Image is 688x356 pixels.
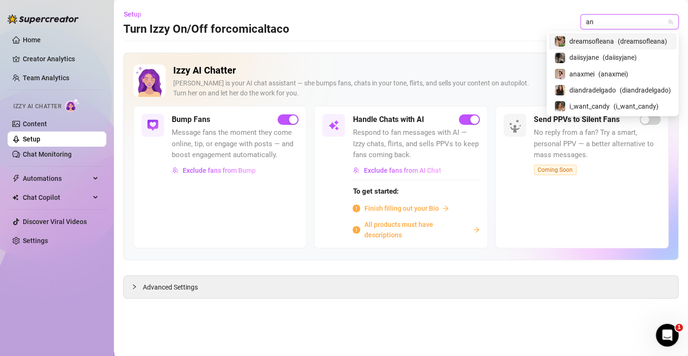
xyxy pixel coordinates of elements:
span: info-circle [353,205,360,212]
button: Setup [123,7,149,22]
button: Exclude fans from AI Chat [353,163,441,178]
img: i_want_candy [555,101,565,112]
span: collapsed [131,284,137,290]
span: Setup [124,10,141,18]
img: svg%3e [328,120,339,131]
span: All products must have descriptions [364,219,469,240]
span: ( i_want_candy ) [614,101,659,112]
span: Chat Copilot [23,190,90,205]
span: anaxmei [569,69,595,79]
img: daiisyjane [555,53,565,63]
span: Finish filling out your Bio [364,203,438,214]
span: ( diandradelgado ) [620,85,671,95]
a: Creator Analytics [23,51,99,66]
h3: Turn Izzy On/Off for comicaltaco [123,22,289,37]
span: daiisyjane [569,52,599,63]
span: Advanced Settings [143,282,198,292]
span: arrow-right [473,226,480,233]
img: Izzy AI Chatter [133,65,166,97]
a: Discover Viral Videos [23,218,87,225]
img: Chat Copilot [12,194,19,201]
a: Content [23,120,47,128]
div: collapsed [131,281,143,292]
span: team [668,19,673,25]
span: info-circle [353,226,360,234]
span: Automations [23,171,90,186]
span: Izzy AI Chatter [13,102,61,111]
a: Team Analytics [23,74,69,82]
span: arrow-right [442,205,449,212]
img: svg%3e [353,167,360,174]
span: No reply from a fan? Try a smart, personal PPV — a better alternative to mass messages. [534,127,660,161]
img: anaxmei [555,69,565,79]
span: Respond to fan messages with AI — Izzy chats, flirts, and sells PPVs to keep fans coming back. [353,127,479,161]
span: ( anaxmei ) [598,69,628,79]
span: diandradelgado [569,85,616,95]
img: dreamsofleana [555,36,565,47]
a: Chat Monitoring [23,150,72,158]
span: ( dreamsofleana ) [618,36,667,47]
iframe: Intercom live chat [656,324,679,347]
span: 1 [675,324,683,331]
button: Exclude fans from Bump [172,163,256,178]
h5: Handle Chats with AI [353,114,424,125]
span: ( daiisyjane ) [603,52,637,63]
span: Exclude fans from Bump [183,167,256,174]
img: silent-fans-ppv-o-N6Mmdf.svg [509,119,524,134]
span: Message fans the moment they come online, tip, or engage with posts — and boost engagement automa... [172,127,298,161]
img: svg%3e [172,167,179,174]
span: thunderbolt [12,175,20,182]
img: logo-BBDzfeDw.svg [8,14,79,24]
span: Coming Soon [534,165,576,175]
a: Home [23,36,41,44]
img: diandradelgado [555,85,565,95]
img: svg%3e [147,120,158,131]
h5: Bump Fans [172,114,210,125]
span: dreamsofleana [569,36,614,47]
span: i_want_candy [569,101,610,112]
h5: Send PPVs to Silent Fans [534,114,620,125]
img: AI Chatter [65,98,80,112]
a: Setup [23,135,40,143]
span: Exclude fans from AI Chat [363,167,441,174]
a: Settings [23,237,48,244]
strong: To get started: [353,187,398,196]
h2: Izzy AI Chatter [173,65,639,76]
div: [PERSON_NAME] is your AI chat assistant — she bumps fans, chats in your tone, flirts, and sells y... [173,78,639,98]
